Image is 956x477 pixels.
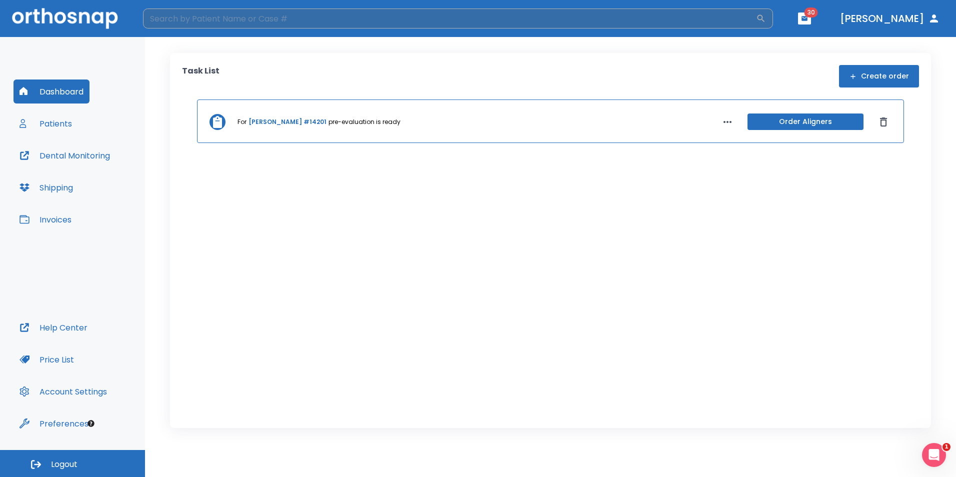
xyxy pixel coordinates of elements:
[875,114,891,130] button: Dismiss
[51,459,77,470] span: Logout
[143,8,756,28] input: Search by Patient Name or Case #
[86,419,95,428] div: Tooltip anchor
[13,411,94,435] button: Preferences
[804,7,818,17] span: 30
[13,379,113,403] button: Account Settings
[839,65,919,87] button: Create order
[13,207,77,231] button: Invoices
[13,143,116,167] button: Dental Monitoring
[922,443,946,467] iframe: Intercom live chat
[12,8,118,28] img: Orthosnap
[182,65,219,87] p: Task List
[13,315,93,339] button: Help Center
[13,111,78,135] button: Patients
[13,347,80,371] button: Price List
[942,443,950,451] span: 1
[248,117,326,126] a: [PERSON_NAME] #14201
[13,79,89,103] button: Dashboard
[13,175,79,199] button: Shipping
[237,117,246,126] p: For
[836,9,944,27] button: [PERSON_NAME]
[747,113,863,130] button: Order Aligners
[328,117,400,126] p: pre-evaluation is ready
